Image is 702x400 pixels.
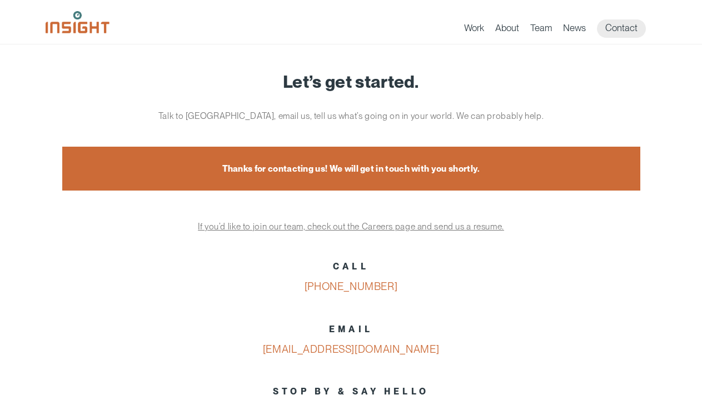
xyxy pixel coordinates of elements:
[62,72,640,91] h1: Let’s get started.
[143,108,560,124] p: Talk to [GEOGRAPHIC_DATA], email us, tell us what’s going on in your world. We can probably help.
[563,22,586,38] a: News
[464,19,657,38] nav: primary navigation menu
[263,343,439,356] a: [EMAIL_ADDRESS][DOMAIN_NAME]
[495,22,519,38] a: About
[305,280,398,293] a: [PHONE_NUMBER]
[329,324,373,334] strong: EMAIL
[79,163,624,174] div: Thanks for contacting us! We will get in touch with you shortly.
[597,19,646,38] a: Contact
[530,22,552,38] a: Team
[46,11,109,33] img: Insight Marketing Design
[464,22,484,38] a: Work
[198,221,504,232] a: If you’d like to join our team, check out the Careers page and send us a resume.
[333,261,369,272] strong: CALL
[273,386,429,397] strong: STOP BY & SAY HELLO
